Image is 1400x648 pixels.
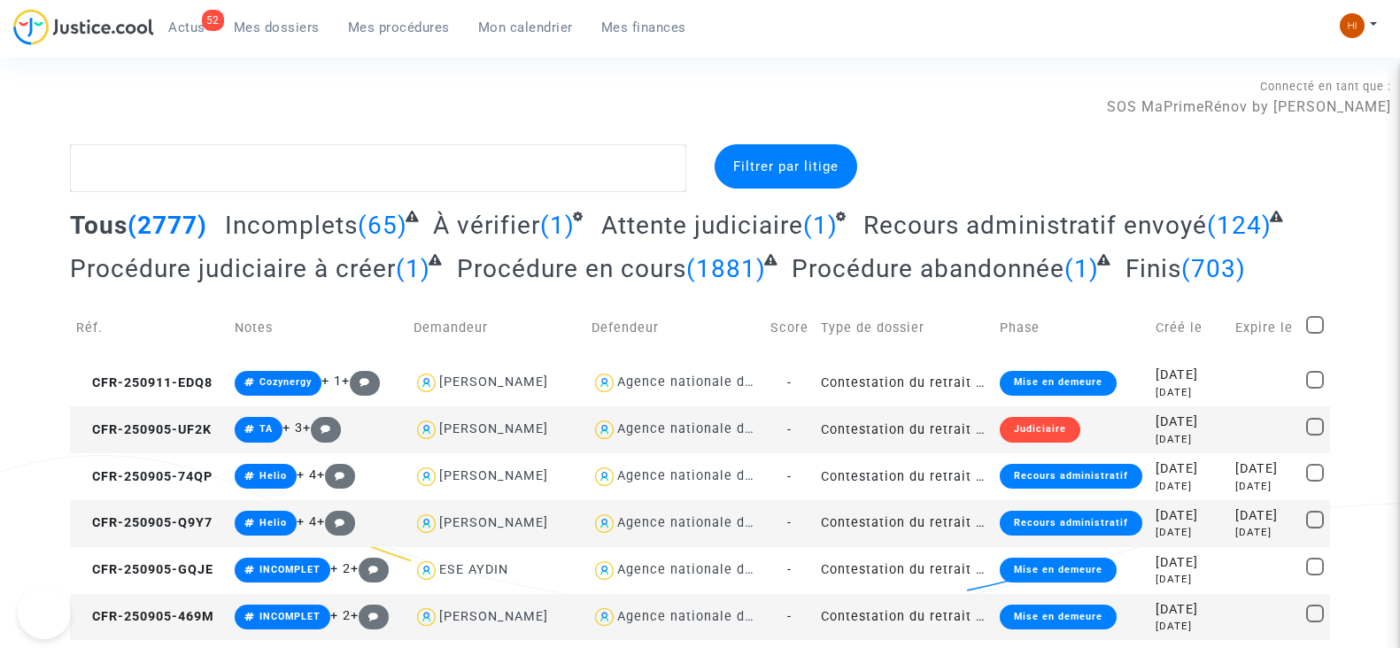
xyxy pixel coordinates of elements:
[601,211,803,240] span: Attente judiciaire
[439,515,548,530] div: [PERSON_NAME]
[1000,417,1080,442] div: Judiciaire
[792,254,1064,283] span: Procédure abandonnée
[317,514,355,529] span: +
[1064,254,1099,283] span: (1)
[1156,619,1223,634] div: [DATE]
[787,562,792,577] span: -
[1156,506,1223,526] div: [DATE]
[1156,572,1223,587] div: [DATE]
[1156,432,1223,447] div: [DATE]
[76,422,212,437] span: CFR-250905-UF2K
[815,359,993,406] td: Contestation du retrait de [PERSON_NAME] par l'ANAH (mandataire)
[154,14,220,41] a: 52Actus
[1260,80,1391,93] span: Connecté en tant que :
[1156,366,1223,385] div: [DATE]
[76,609,214,624] span: CFR-250905-469M
[351,561,389,576] span: +
[259,517,287,528] span: Helio
[1000,511,1142,536] div: Recours administratif
[76,562,213,577] span: CFR-250905-GQJE
[297,467,317,482] span: + 4
[1235,479,1294,494] div: [DATE]
[259,564,321,575] span: INCOMPLET
[202,10,224,31] div: 52
[815,594,993,641] td: Contestation du retrait de [PERSON_NAME] par l'ANAH (mandataire)
[1156,413,1223,432] div: [DATE]
[259,470,287,482] span: Helio
[439,421,548,436] div: [PERSON_NAME]
[414,511,439,536] img: icon-user.svg
[321,374,342,389] span: + 1
[351,608,389,623] span: +
[414,558,439,583] img: icon-user.svg
[592,511,617,536] img: icon-user.svg
[1181,254,1246,283] span: (703)
[1229,297,1300,359] td: Expire le
[13,9,154,45] img: jc-logo.svg
[617,374,812,390] div: Agence nationale de l'habitat
[1156,553,1223,573] div: [DATE]
[592,417,617,443] img: icon-user.svg
[592,605,617,630] img: icon-user.svg
[787,422,792,437] span: -
[815,547,993,594] td: Contestation du retrait de [PERSON_NAME] par l'ANAH (mandataire)
[617,609,812,624] div: Agence nationale de l'habitat
[803,211,838,240] span: (1)
[317,467,355,482] span: +
[1000,558,1117,582] div: Mise en demeure
[1149,297,1229,359] td: Créé le
[407,297,585,359] td: Demandeur
[414,370,439,396] img: icon-user.svg
[457,254,686,283] span: Procédure en cours
[863,211,1207,240] span: Recours administratif envoyé
[1000,371,1117,396] div: Mise en demeure
[994,297,1150,359] td: Phase
[1125,254,1181,283] span: Finis
[414,464,439,490] img: icon-user.svg
[358,211,407,240] span: (65)
[259,423,273,435] span: TA
[1207,211,1272,240] span: (124)
[259,376,312,388] span: Cozynergy
[1156,525,1223,540] div: [DATE]
[303,420,341,436] span: +
[334,14,464,41] a: Mes procédures
[439,562,508,577] div: ESE AYDIN
[259,611,321,622] span: INCOMPLET
[787,375,792,390] span: -
[587,14,700,41] a: Mes finances
[128,211,207,240] span: (2777)
[601,19,686,35] span: Mes finances
[348,19,450,35] span: Mes procédures
[1340,13,1365,38] img: fc99b196863ffcca57bb8fe2645aafd9
[815,500,993,547] td: Contestation du retrait de [PERSON_NAME] par l'ANAH (mandataire)
[76,375,213,390] span: CFR-250911-EDQ8
[787,609,792,624] span: -
[1156,600,1223,620] div: [DATE]
[478,19,573,35] span: Mon calendrier
[1235,506,1294,526] div: [DATE]
[70,254,396,283] span: Procédure judiciaire à créer
[1000,605,1117,629] div: Mise en demeure
[70,297,228,359] td: Réf.
[617,562,812,577] div: Agence nationale de l'habitat
[617,421,812,436] div: Agence nationale de l'habitat
[592,464,617,490] img: icon-user.svg
[815,453,993,500] td: Contestation du retrait de [PERSON_NAME] par l'ANAH (mandataire)
[330,608,351,623] span: + 2
[1235,525,1294,540] div: [DATE]
[433,211,540,240] span: À vérifier
[168,19,205,35] span: Actus
[617,515,812,530] div: Agence nationale de l'habitat
[439,468,548,483] div: [PERSON_NAME]
[686,254,766,283] span: (1881)
[764,297,815,359] td: Score
[1235,459,1294,479] div: [DATE]
[414,605,439,630] img: icon-user.svg
[234,19,320,35] span: Mes dossiers
[70,211,128,240] span: Tous
[330,561,351,576] span: + 2
[297,514,317,529] span: + 4
[225,211,358,240] span: Incomplets
[76,515,213,530] span: CFR-250905-Q9Y7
